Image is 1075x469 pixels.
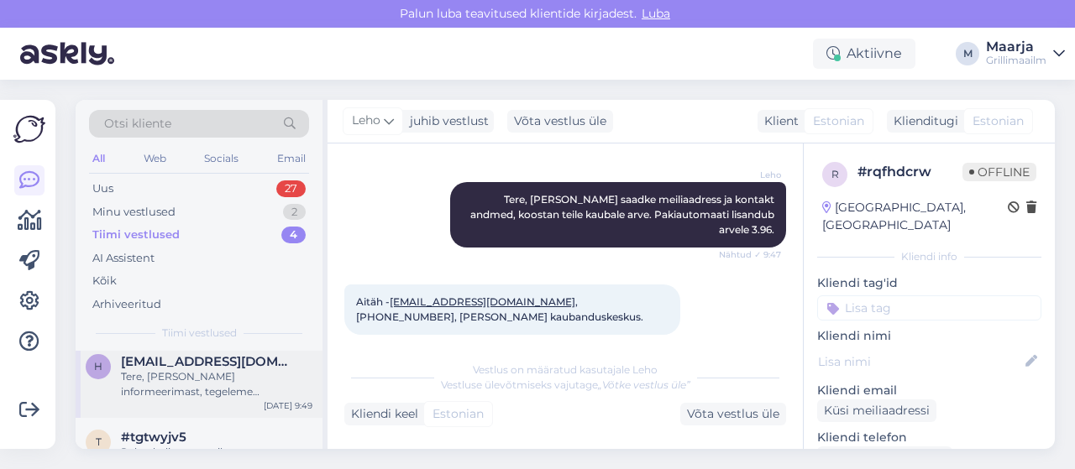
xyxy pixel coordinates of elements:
p: Kliendi email [817,382,1041,399]
div: 27 [276,180,306,197]
div: Võta vestlus üle [507,110,613,133]
span: Offline [962,163,1036,181]
span: Nähtud ✓ 9:47 [718,248,781,261]
a: MaarjaGrillimaailm [986,40,1065,67]
div: Web [140,148,170,169]
div: Uus [92,180,113,197]
div: Klienditugi [887,112,958,130]
div: Minu vestlused [92,204,176,221]
div: Tere, [PERSON_NAME] informeerimast, tegeleme probleemiga. Võimalus et [PERSON_NAME] tooted mida s... [121,369,312,399]
span: Estonian [973,112,1024,130]
div: Võta vestlus üle [680,403,786,425]
div: juhib vestlust [403,112,489,130]
span: t [96,435,102,448]
input: Lisa nimi [818,352,1022,371]
span: Otsi kliente [104,115,171,133]
div: M [956,42,979,65]
span: Leho [352,112,380,130]
div: Aktiivne [813,39,915,69]
div: # rqfhdcrw [857,162,962,182]
div: Tiimi vestlused [92,227,180,243]
span: 9:56 [349,336,412,348]
div: [DATE] 9:49 [264,399,312,412]
span: Estonian [813,112,864,130]
div: Email [274,148,309,169]
p: Kliendi telefon [817,429,1041,446]
span: #tgtwyjv5 [121,430,186,445]
span: Aitäh - , [PHONE_NUMBER], [PERSON_NAME] kaubanduskeskus. [356,295,643,323]
span: Tere, [PERSON_NAME] saadke meiliaadress ja kontakt andmed, koostan teile kaubale arve. Pakiautoma... [470,193,777,236]
input: Lisa tag [817,295,1041,320]
span: Luba [637,6,675,21]
div: Arhiveeritud [92,296,161,313]
div: Socials [201,148,242,169]
span: Leho [718,169,781,181]
img: Askly Logo [13,113,45,145]
span: heleriins@gmail.com [121,354,296,369]
div: Kliendi info [817,249,1041,264]
div: Klient [758,112,799,130]
div: Maarja [986,40,1046,54]
span: Estonian [433,405,484,423]
div: 2 [283,204,306,221]
i: „Võtke vestlus üle” [598,378,690,391]
div: Kliendi keel [344,405,418,423]
div: 4 [281,227,306,243]
div: AI Assistent [92,250,155,267]
div: Grillimaailm [986,54,1046,67]
p: Kliendi nimi [817,327,1041,345]
span: r [831,168,839,180]
div: [GEOGRAPHIC_DATA], [GEOGRAPHIC_DATA] [822,199,1008,234]
div: Kõik [92,273,117,289]
div: Küsi meiliaadressi [817,399,936,422]
span: h [94,360,102,373]
a: [EMAIL_ADDRESS][DOMAIN_NAME] [390,295,575,308]
div: All [89,148,108,169]
span: Tiimi vestlused [162,326,237,341]
span: Vestlus on määratud kasutajale Leho [473,363,658,376]
p: Kliendi tag'id [817,274,1041,292]
span: Vestluse ülevõtmiseks vajutage [441,378,690,391]
div: Küsi telefoninumbrit [817,446,952,469]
